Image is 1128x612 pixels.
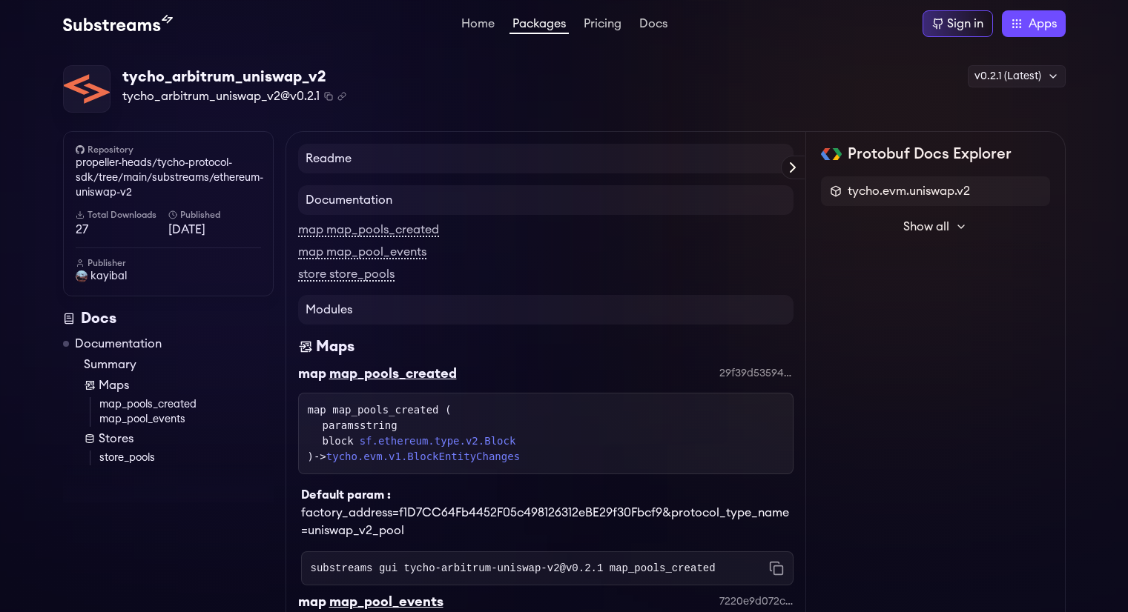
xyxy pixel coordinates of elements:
a: map map_pools_created [298,224,439,237]
span: 27 [76,221,168,239]
button: Copy .spkg link to clipboard [337,92,346,101]
div: map_pools_created [329,363,457,384]
span: tycho_arbitrum_uniswap_v2@v0.2.1 [122,87,320,105]
a: propeller-heads/tycho-protocol-sdk/tree/main/substreams/ethereum-uniswap-v2 [76,156,261,200]
div: Sign in [947,15,983,33]
h4: Readme [298,144,794,173]
div: map [298,591,326,612]
div: block [323,433,784,449]
a: kayibal [76,269,261,284]
div: Maps [316,336,354,357]
div: map_pool_events [329,591,443,612]
button: Copy command to clipboard [769,561,784,576]
a: Stores [84,430,274,448]
span: factory_address=f1D7CC64Fb4452F05c498126312eBE29f30Fbcf9&protocol_type_name=uniswap_v2_pool [301,507,789,536]
a: store store_pools [298,268,395,282]
span: Show all [903,218,949,236]
b: Default param : [301,489,391,501]
a: store_pools [99,450,274,465]
h4: Documentation [298,185,794,215]
button: Show all [821,212,1050,242]
h6: Repository [76,144,261,156]
div: paramsstring [323,418,784,433]
a: map_pool_events [99,412,274,427]
span: [DATE] [168,221,261,239]
div: v0.2.1 (Latest) [968,65,1066,87]
div: 7220e9d072cf2b01a5068b135683c813f3f44ee6 [719,594,794,609]
div: map [298,363,326,384]
img: User Avatar [76,270,88,282]
button: Copy package name and version [324,92,333,101]
img: Store icon [84,433,96,445]
a: Pricing [581,18,624,33]
span: Apps [1029,15,1057,33]
img: github [76,145,85,154]
a: Sign in [923,10,993,37]
h6: Total Downloads [76,209,168,221]
h6: Published [168,209,261,221]
div: Docs [63,308,274,329]
span: tycho.evm.uniswap.v2 [848,182,970,200]
a: tycho.evm.v1.BlockEntityChanges [326,450,520,462]
a: map_pools_created [99,397,274,412]
img: Maps icon [298,336,313,357]
a: Home [458,18,498,33]
h6: Publisher [76,257,261,269]
a: Maps [84,376,274,394]
img: Package Logo [64,66,110,112]
code: substreams gui tycho-arbitrum-uniswap-v2@v0.2.1 map_pools_created [311,561,716,576]
span: -> [314,450,520,462]
span: kayibal [90,269,127,284]
a: sf.ethereum.type.v2.Block [360,433,516,449]
div: map map_pools_created ( ) [308,402,784,465]
h4: Modules [298,295,794,325]
a: Summary [84,356,274,373]
div: 29f39d535948e22631bb46cafe0def26f69ae112 [719,366,794,381]
a: map map_pool_events [298,246,426,259]
img: Map icon [84,379,96,391]
h2: Protobuf Docs Explorer [848,144,1012,164]
a: Documentation [75,335,162,353]
img: Protobuf [821,148,842,160]
a: Docs [636,18,670,33]
img: Substream's logo [63,15,173,33]
div: tycho_arbitrum_uniswap_v2 [122,67,346,87]
a: Packages [509,18,569,34]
